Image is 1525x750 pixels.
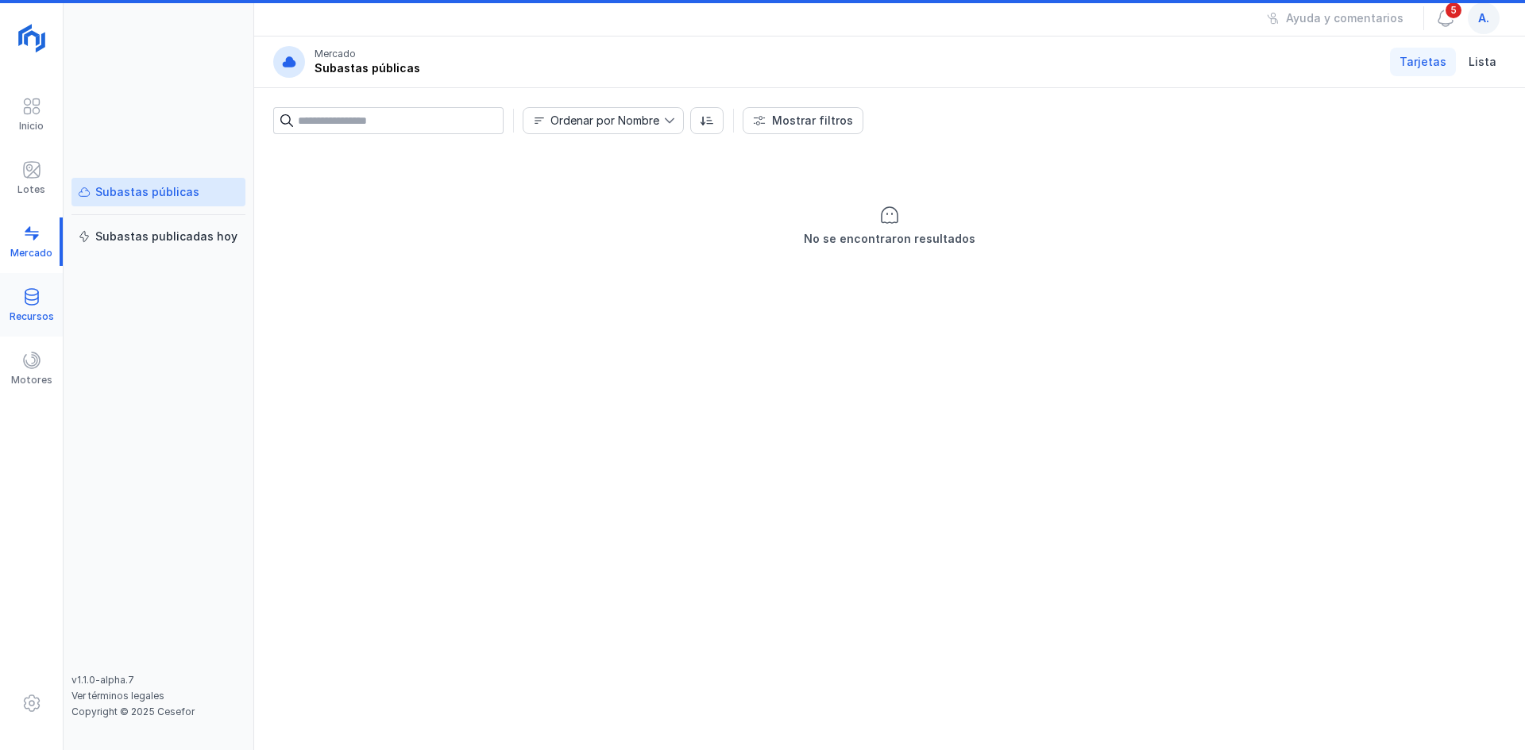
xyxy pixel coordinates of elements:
div: Recursos [10,310,54,323]
button: Mostrar filtros [743,107,863,134]
div: Lotes [17,183,45,196]
span: 5 [1444,1,1463,20]
span: Nombre [523,108,664,133]
a: Subastas públicas [71,178,245,206]
div: Copyright © 2025 Cesefor [71,706,245,718]
div: Subastas públicas [315,60,420,76]
div: Ordenar por Nombre [550,115,659,126]
div: Ayuda y comentarios [1286,10,1403,26]
div: v1.1.0-alpha.7 [71,674,245,687]
a: Tarjetas [1390,48,1456,76]
div: Subastas publicadas hoy [95,229,237,244]
button: Ayuda y comentarios [1257,5,1414,32]
span: Lista [1469,54,1496,70]
img: logoRight.svg [12,18,52,58]
div: No se encontraron resultados [804,231,975,247]
span: Tarjetas [1400,54,1446,70]
span: a. [1478,10,1489,26]
a: Lista [1459,48,1506,76]
div: Subastas públicas [95,184,199,200]
div: Mostrar filtros [772,113,853,129]
a: Subastas publicadas hoy [71,222,245,251]
div: Motores [11,374,52,387]
a: Ver términos legales [71,690,164,702]
div: Mercado [315,48,356,60]
div: Inicio [19,120,44,133]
